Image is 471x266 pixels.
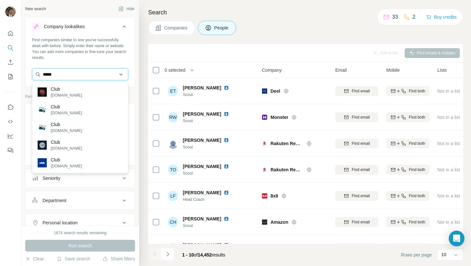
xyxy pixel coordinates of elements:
span: Deel [270,88,280,94]
span: Not in a list [437,167,460,172]
span: [PERSON_NAME] [183,85,221,91]
span: Find both [409,193,425,199]
div: CH [168,217,178,227]
img: Club [38,123,47,132]
div: LF [168,191,178,201]
button: Find email [335,165,378,175]
span: Find email [352,219,370,225]
span: results [182,252,225,257]
img: LinkedIn logo [224,190,229,195]
span: Lists [437,67,447,73]
span: of [194,252,198,257]
button: Department [26,193,135,208]
button: Find both [386,139,429,148]
img: LinkedIn logo [224,242,229,248]
span: 1 - 10 [182,252,194,257]
img: Club [38,105,47,114]
button: Find email [335,112,378,122]
span: Find email [352,193,370,199]
button: Company lookalikes [26,19,135,37]
span: Monster [270,114,288,121]
p: [DOMAIN_NAME] [51,128,82,134]
span: Amazon [270,219,288,225]
span: [PERSON_NAME] [183,242,221,248]
span: Find both [409,88,425,94]
img: Avatar [5,7,16,17]
div: Personal location [43,219,78,226]
p: [DOMAIN_NAME] [51,163,82,169]
div: Find companies similar to one you've successfully dealt with before. Simply enter their name or w... [32,37,128,61]
button: Dashboard [5,130,16,142]
img: LinkedIn logo [224,216,229,221]
img: LinkedIn logo [224,85,229,90]
img: Logo of Deel [262,88,267,94]
img: LinkedIn logo [224,164,229,169]
button: Navigate to next page [161,248,174,261]
span: 8x8 [270,193,278,199]
span: People [214,25,229,31]
p: 10 [441,251,446,258]
div: Seniority [43,175,60,181]
img: Logo of Rakuten Rewards [262,167,267,172]
button: Search [5,42,16,54]
span: Not in a list [437,88,460,94]
span: Email [335,67,347,73]
button: Find email [335,86,378,96]
span: Find both [409,141,425,146]
span: Scout [183,118,237,124]
p: [DOMAIN_NAME] [51,92,82,98]
span: Rakuten Rewards [270,140,303,147]
span: [PERSON_NAME] [183,216,221,222]
img: Logo of Monster [262,115,267,120]
button: Find email [335,139,378,148]
img: Avatar [168,138,178,149]
button: Buy credits [426,12,457,22]
span: Find both [409,167,425,173]
span: Find email [352,167,370,173]
div: TO [168,164,178,175]
span: [PERSON_NAME] [183,137,221,143]
span: Head Coach [183,197,237,202]
span: Not in a list [437,141,460,146]
button: Quick start [5,28,16,39]
span: Scout [183,170,237,176]
span: Not in a list [437,193,460,199]
span: Companies [164,25,188,31]
img: Club [38,141,47,150]
span: Not in a list [437,115,460,120]
img: Logo of Amazon [262,219,267,225]
span: Scout [183,144,237,150]
p: Club [51,157,82,163]
span: Mobile [386,67,400,73]
img: Club [38,158,47,167]
span: Scout [183,223,237,229]
div: Department [43,197,66,204]
button: Find both [386,112,429,122]
button: Find email [335,191,378,201]
span: Scout [183,92,237,98]
div: New search [25,6,46,12]
button: Save search [57,256,90,262]
span: [PERSON_NAME] [183,163,221,170]
button: Seniority [26,170,135,186]
span: 14,452 [198,252,212,257]
span: Find both [409,219,425,225]
div: ET [168,86,178,96]
span: Not in a list [437,219,460,225]
p: Club [51,86,82,92]
img: Club [38,87,47,97]
button: Hide [114,4,139,14]
div: Company lookalikes [44,23,85,30]
button: Personal location [26,215,135,231]
button: Find both [386,217,429,227]
div: 1874 search results remaining [54,230,107,236]
button: Clear [25,256,44,262]
div: RW [168,112,178,123]
span: Find email [352,114,370,120]
button: Share filters [103,256,135,262]
button: My lists [5,71,16,83]
button: Find both [386,86,429,96]
p: 33 [392,13,398,21]
img: Logo of 8x8 [262,193,267,199]
p: 2 [412,13,415,21]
